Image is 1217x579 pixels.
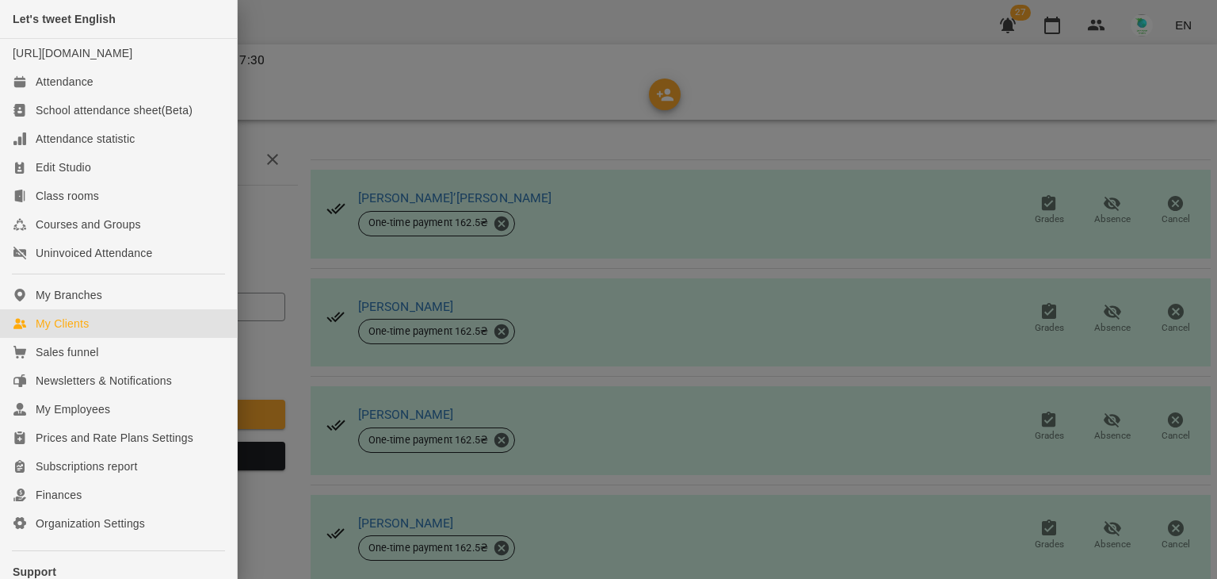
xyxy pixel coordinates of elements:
[36,74,93,90] div: Attendance
[36,287,102,303] div: My Branches
[36,102,193,118] div: School attendance sheet(Beta)
[36,316,89,332] div: My Clients
[36,401,110,417] div: My Employees
[36,217,141,232] div: Courses and Groups
[36,373,172,389] div: Newsletters & Notifications
[13,13,116,25] span: Let's tweet English
[36,159,91,175] div: Edit Studio
[36,516,145,531] div: Organization Settings
[36,131,135,147] div: Attendance statistic
[36,458,138,474] div: Subscriptions report
[13,47,132,59] a: [URL][DOMAIN_NAME]
[36,188,99,204] div: Class rooms
[36,430,193,446] div: Prices and Rate Plans Settings
[36,344,98,360] div: Sales funnel
[36,245,152,261] div: Uninvoiced Attendance
[36,487,82,503] div: Finances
